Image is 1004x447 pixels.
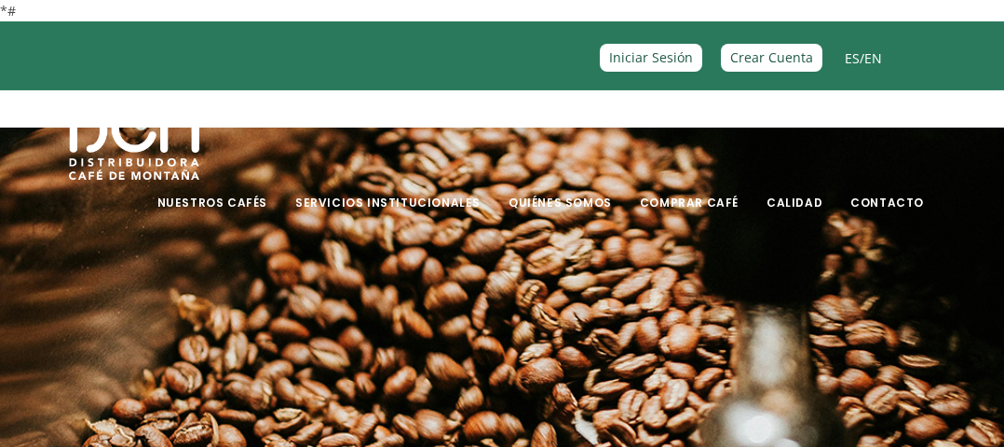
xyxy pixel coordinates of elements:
a: Servicios Institucionales [284,167,492,210]
a: EN [864,49,882,67]
a: Calidad [755,167,834,210]
a: ES [845,49,860,67]
a: Nuestros Cafés [146,167,278,210]
a: Iniciar Sesión [600,44,702,71]
a: Comprar Café [629,167,750,210]
a: Quiénes Somos [497,167,623,210]
a: Contacto [839,167,935,210]
a: Crear Cuenta [721,44,822,71]
span: / [845,47,882,69]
